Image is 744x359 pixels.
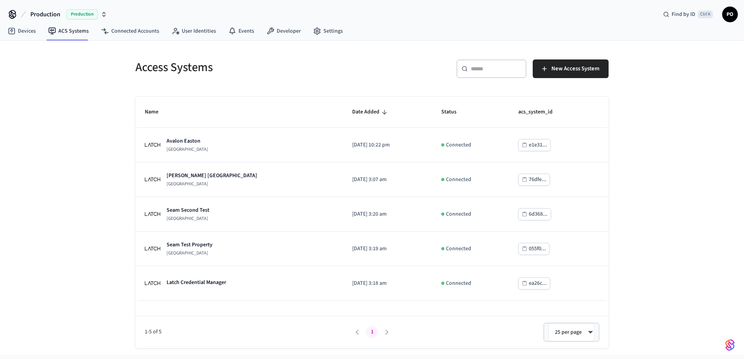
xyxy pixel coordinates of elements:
[672,10,695,18] span: Find by ID
[529,244,546,254] div: 055f0...
[446,279,471,288] p: Connected
[518,174,550,186] button: 76dfe...
[529,175,546,185] div: 76dfe...
[352,141,423,149] p: [DATE] 10:22 pm
[167,146,208,153] p: [GEOGRAPHIC_DATA]
[366,326,378,338] button: page 1
[67,9,98,19] span: Production
[352,279,423,288] p: [DATE] 3:18 am
[529,140,547,150] div: e1e31...
[518,208,551,220] button: 6d368...
[352,245,423,253] p: [DATE] 3:19 am
[350,326,394,338] nav: pagination navigation
[352,210,423,218] p: [DATE] 3:20 am
[167,206,209,214] p: Seam Second Test
[518,277,550,289] button: ea26c...
[529,209,547,219] div: 6d368...
[30,10,60,19] span: Production
[529,279,547,288] div: ea26c...
[725,339,735,351] img: SeamLogoGradient.69752ec5.svg
[446,210,471,218] p: Connected
[145,206,160,222] img: Latch Building Logo
[167,172,257,179] p: [PERSON_NAME] [GEOGRAPHIC_DATA]
[518,139,551,151] button: e1e31...
[723,7,737,21] span: PO
[551,64,599,74] span: New Access System
[145,137,160,153] img: Latch Building Logo
[657,7,719,21] div: Find by IDCtrl K
[95,24,165,38] a: Connected Accounts
[533,59,609,78] button: New Access System
[352,106,390,118] span: Date Added
[222,24,260,38] a: Events
[260,24,307,38] a: Developer
[145,106,168,118] span: Name
[698,10,713,18] span: Ctrl K
[167,279,226,286] p: Latch Credential Manager
[167,241,212,249] p: Seam Test Property
[145,328,350,336] span: 1-5 of 5
[446,176,471,184] p: Connected
[145,275,160,291] img: Latch Building Logo
[145,241,160,256] img: Latch Building Logo
[307,24,349,38] a: Settings
[446,141,471,149] p: Connected
[135,59,367,75] h5: Access Systems
[145,172,160,187] img: Latch Building Logo
[722,7,738,22] button: PO
[167,181,257,187] p: [GEOGRAPHIC_DATA]
[167,137,208,145] p: Avalon Easton
[42,24,95,38] a: ACS Systems
[167,250,212,256] p: [GEOGRAPHIC_DATA]
[2,24,42,38] a: Devices
[518,243,549,255] button: 055f0...
[165,24,222,38] a: User Identities
[167,216,209,222] p: [GEOGRAPHIC_DATA]
[518,106,563,118] span: acs_system_id
[352,176,423,184] p: [DATE] 3:07 am
[135,97,609,301] table: sticky table
[446,245,471,253] p: Connected
[441,106,467,118] span: Status
[548,323,595,342] div: 25 per page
